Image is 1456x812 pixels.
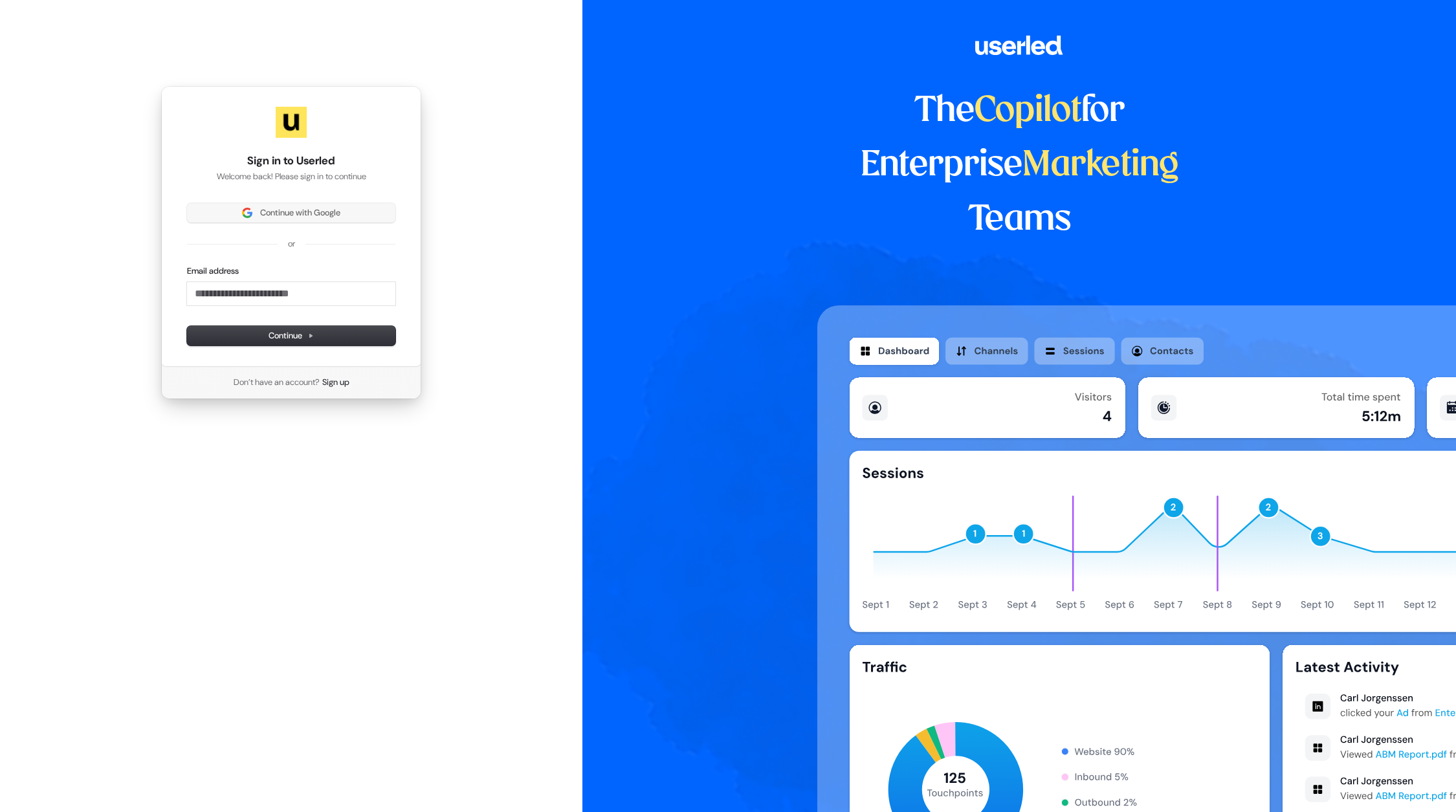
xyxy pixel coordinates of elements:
p: or [288,238,295,250]
h1: Sign in to Userled [187,153,395,169]
img: Sign in with Google [242,208,252,218]
img: Userled [276,107,307,138]
a: Sign up [322,377,349,388]
span: Marketing [1022,149,1179,182]
span: Don’t have an account? [234,377,320,388]
label: Email address [187,265,239,277]
p: Welcome back! Please sign in to continue [187,171,395,182]
button: Sign in with GoogleContinue with Google [187,203,395,223]
span: Continue [269,330,314,342]
button: Continue [187,326,395,346]
h1: The for Enterprise Teams [817,84,1222,247]
span: Continue with Google [260,207,340,219]
span: Copilot [975,94,1081,128]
